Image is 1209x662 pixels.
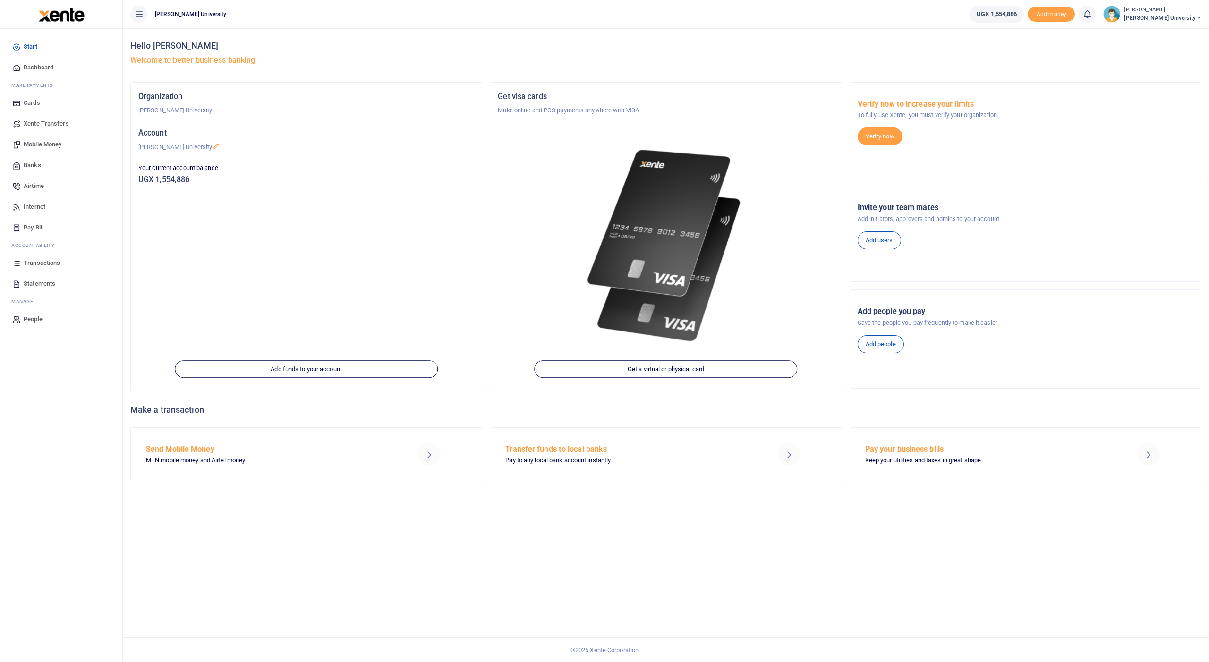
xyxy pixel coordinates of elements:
span: Add money [1028,7,1075,22]
li: Ac [8,238,115,253]
a: Transactions [8,253,115,273]
h4: Make a transaction [130,405,1201,415]
a: People [8,309,115,330]
span: Mobile Money [24,140,61,149]
span: anage [16,299,34,304]
p: [PERSON_NAME] University [138,106,474,115]
span: Airtime [24,181,44,191]
h5: UGX 1,554,886 [138,175,474,185]
span: countability [18,243,54,248]
li: M [8,78,115,93]
small: [PERSON_NAME] [1124,6,1201,14]
p: Make online and POS payments anywhere with VISA [498,106,834,115]
a: Verify now [858,127,902,145]
h5: Get visa cards [498,92,834,102]
p: Add initiators, approvers and admins to your account [858,214,1193,224]
h5: Transfer funds to local banks [505,445,744,454]
p: Pay to any local bank account instantly [505,456,744,466]
h5: Pay your business bills [865,445,1104,454]
p: Your current account balance [138,163,474,173]
p: MTN mobile money and Airtel money [146,456,384,466]
span: Statements [24,279,55,289]
p: To fully use Xente, you must verify your organization [858,110,1193,120]
h5: Add people you pay [858,307,1193,316]
a: Add people [858,335,904,353]
a: logo-small logo-large logo-large [38,10,85,17]
span: UGX 1,554,886 [977,9,1017,19]
h4: Hello [PERSON_NAME] [130,41,1201,51]
span: People [24,314,43,324]
img: logo-large [39,8,85,22]
a: Add money [1028,10,1075,17]
a: Transfer funds to local banks Pay to any local bank account instantly [490,427,842,481]
p: Keep your utilities and taxes in great shape [865,456,1104,466]
span: ake Payments [16,83,53,88]
li: M [8,294,115,309]
span: Pay Bill [24,223,43,232]
img: profile-user [1103,6,1120,23]
h5: Organization [138,92,474,102]
a: Mobile Money [8,134,115,155]
h5: Verify now to increase your limits [858,100,1193,109]
h5: Welcome to better business banking [130,56,1201,65]
p: Save the people you pay frequently to make it easier [858,318,1193,328]
span: [PERSON_NAME] University [1124,14,1201,22]
a: Xente Transfers [8,113,115,134]
span: Transactions [24,258,60,268]
span: Start [24,42,37,51]
a: Statements [8,273,115,294]
h5: Send Mobile Money [146,445,384,454]
span: Cards [24,98,40,108]
a: UGX 1,554,886 [970,6,1024,23]
a: profile-user [PERSON_NAME] [PERSON_NAME] University [1103,6,1201,23]
li: Toup your wallet [1028,7,1075,22]
span: Internet [24,202,45,212]
h5: Account [138,128,474,138]
a: Add users [858,231,901,249]
span: [PERSON_NAME] University [151,10,230,18]
p: [PERSON_NAME] University [138,143,474,152]
h5: Invite your team mates [858,203,1193,212]
a: Banks [8,155,115,176]
img: xente-_physical_cards.png [582,138,750,354]
a: Start [8,36,115,57]
span: Dashboard [24,63,53,72]
a: Cards [8,93,115,113]
span: Banks [24,161,41,170]
li: Wallet ballance [966,6,1028,23]
a: Airtime [8,176,115,196]
span: Xente Transfers [24,119,69,128]
a: Get a virtual or physical card [534,360,797,378]
a: Dashboard [8,57,115,78]
a: Send Mobile Money MTN mobile money and Airtel money [130,427,482,481]
a: Pay your business bills Keep your utilities and taxes in great shape [850,427,1201,481]
a: Internet [8,196,115,217]
a: Add funds to your account [175,360,438,378]
a: Pay Bill [8,217,115,238]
